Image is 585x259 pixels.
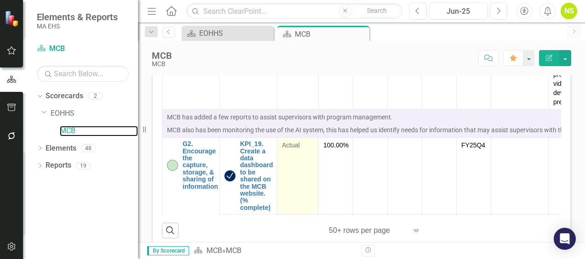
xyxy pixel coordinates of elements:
[51,108,138,119] a: EOHHS
[46,91,83,101] a: Scorecards
[554,228,576,250] div: Open Intercom Messenger
[226,246,241,255] div: MCB
[282,141,314,150] span: Actual
[76,162,91,169] div: 19
[461,141,486,150] div: FY25Q4
[186,3,402,19] input: Search ClearPoint...
[37,11,118,23] span: Elements & Reports
[354,5,400,17] button: Search
[152,61,172,68] div: MCB
[37,66,129,82] input: Search Below...
[429,3,487,19] button: Jun-25
[323,141,349,149] span: 100.00%
[388,138,422,214] td: Double-Click to Edit
[152,51,172,61] div: MCB
[224,170,235,181] img: Target Met
[432,6,484,17] div: Jun-25
[37,44,129,54] a: MCB
[81,144,96,152] div: 48
[46,160,71,171] a: Reports
[5,11,21,27] img: ClearPoint Strategy
[147,246,189,255] span: By Scorecard
[37,23,118,30] small: MA EHS
[88,92,103,100] div: 2
[295,28,367,40] div: MCB
[194,246,355,256] div: »
[46,143,76,154] a: Elements
[240,141,273,211] a: KPI_19. Create a data dashboard to be shared on the MCB website.(% complete)
[367,7,387,14] span: Search
[277,138,319,214] td: Double-Click to Edit
[183,141,218,190] a: G2. Encourage the capture, storage, & sharing of information
[199,28,271,39] div: EOHHS
[60,126,138,136] a: MCB
[184,28,271,39] a: EOHHS
[561,3,577,19] button: NS
[167,160,178,171] img: On-track
[220,138,277,214] td: Double-Click to Edit Right Click for Context Menu
[206,246,222,255] a: MCB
